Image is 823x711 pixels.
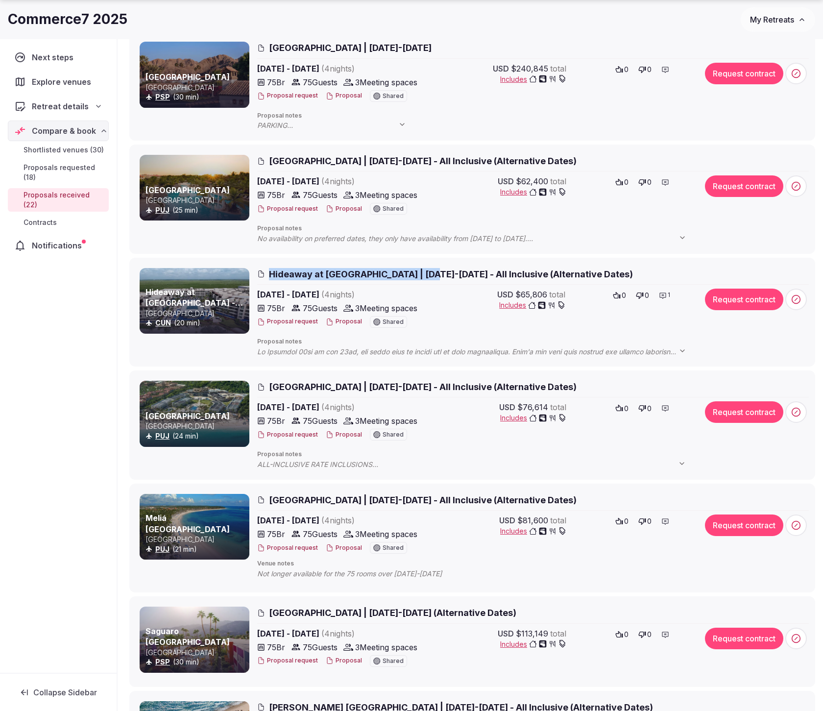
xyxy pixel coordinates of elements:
span: USD [499,401,515,413]
span: 0 [647,65,652,74]
a: PUJ [155,206,169,214]
div: (20 min) [145,318,247,328]
span: USD [497,289,513,300]
h1: Commerce7 2025 [8,10,127,29]
span: Notifications [32,240,86,251]
button: Proposal request [257,92,318,100]
span: $62,400 [516,175,548,187]
span: Proposals requested (18) [24,163,105,182]
button: 0 [635,401,654,415]
button: Proposal request [257,205,318,213]
span: ( 4 night s ) [321,176,355,186]
span: total [550,628,566,639]
span: 0 [624,404,629,414]
span: total [549,289,565,300]
button: Request contract [705,289,783,310]
button: My Retreats [741,7,815,32]
a: [GEOGRAPHIC_DATA] [145,72,230,82]
span: Next steps [32,51,77,63]
span: Collapse Sidebar [33,687,97,697]
button: 0 [635,63,654,76]
div: (21 min) [145,544,247,554]
span: Compare & book [32,125,96,137]
span: 75 Guests [303,528,338,540]
button: 0 [635,175,654,189]
span: 0 [624,630,629,639]
span: ( 4 night s ) [321,515,355,525]
span: ( 4 night s ) [321,290,355,299]
a: Explore venues [8,72,109,92]
span: total [550,175,566,187]
span: Explore venues [32,76,95,88]
span: USD [498,175,514,187]
span: 0 [645,291,649,300]
span: Includes [500,639,566,649]
span: Includes [500,413,566,423]
span: USD [498,628,514,639]
span: 0 [624,516,629,526]
a: Hideaway at [GEOGRAPHIC_DATA] - Adults Only [145,287,243,319]
button: CUN [155,318,171,328]
button: 0 [612,63,631,76]
a: Proposals received (22) [8,188,109,212]
span: 75 Guests [303,189,338,201]
span: Shortlisted venues (30) [24,145,104,155]
span: 75 Br [267,528,285,540]
a: Saguaro [GEOGRAPHIC_DATA] [145,626,230,647]
span: Shared [383,206,404,212]
a: PSP [155,93,170,101]
span: USD [493,63,509,74]
span: Lo Ipsumdol 00si am con 23ad, eli seddo eius te incidi utl et dolo magnaaliqua. Enim'a min veni q... [257,347,696,357]
span: 3 Meeting spaces [355,415,417,427]
span: Proposal notes [257,224,809,233]
button: Proposal [326,205,362,213]
span: [DATE] - [DATE] [257,63,430,74]
span: Contracts [24,218,57,227]
button: 0 [612,175,631,189]
span: ALL-INCLUSIVE RATE INCLUSIONS • Luxurious accommodations with exclusive DreamBed • Daily Breakfas... [257,460,696,469]
a: [GEOGRAPHIC_DATA] [145,411,230,421]
div: (30 min) [145,657,247,667]
span: PARKING • Self-Parking is $15.00 per night • [GEOGRAPHIC_DATA] is $25.00 per night [257,121,416,130]
span: Proposal notes [257,112,809,120]
span: Retreat details [32,100,89,112]
button: Proposal [326,657,362,665]
button: Proposal request [257,657,318,665]
button: 0 [612,628,631,641]
button: PUJ [155,431,169,441]
span: 75 Br [267,415,285,427]
span: [DATE] - [DATE] [257,289,430,300]
a: Proposals requested (18) [8,161,109,184]
span: 0 [624,177,629,187]
a: Next steps [8,47,109,68]
span: [DATE] - [DATE] [257,175,430,187]
span: Proposal notes [257,450,809,459]
a: Contracts [8,216,109,229]
a: PSP [155,658,170,666]
span: [DATE] - [DATE] [257,628,430,639]
button: Proposal request [257,431,318,439]
span: $113,149 [516,628,548,639]
a: PUJ [155,432,169,440]
span: [GEOGRAPHIC_DATA] | [DATE]-[DATE] - All Inclusive (Alternative Dates) [269,381,577,393]
span: No availability on preferred dates, they only have availability from [DATE] to [DATE]. ALL INCLUS... [257,234,696,244]
a: CUN [155,319,171,327]
button: Includes [500,74,566,84]
p: [GEOGRAPHIC_DATA] [145,648,247,658]
button: 0 [612,515,631,528]
button: 0 [635,628,654,641]
span: [DATE] - [DATE] [257,515,430,526]
span: 75 Br [267,641,285,653]
a: Meliá [GEOGRAPHIC_DATA] [145,513,230,534]
span: 0 [647,404,652,414]
span: 0 [647,630,652,639]
button: 0 [633,289,652,302]
span: USD [499,515,515,526]
button: Proposal [326,92,362,100]
span: Includes [500,526,566,536]
p: [GEOGRAPHIC_DATA] [145,421,247,431]
span: 75 Guests [303,76,338,88]
span: Venue notes [257,560,809,568]
span: $240,845 [511,63,548,74]
span: $76,614 [517,401,548,413]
